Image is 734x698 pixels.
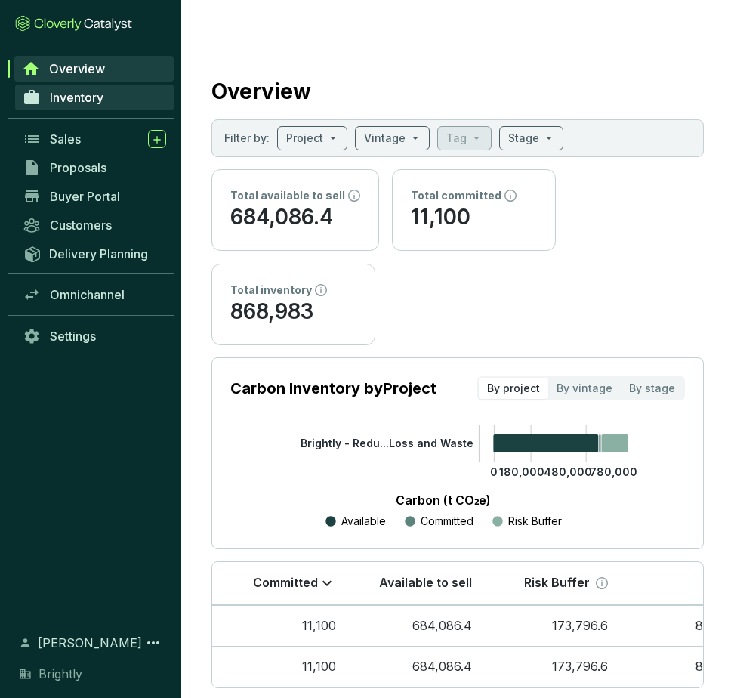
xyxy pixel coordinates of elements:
[446,131,467,146] p: Tag
[477,376,685,400] div: segmented control
[15,184,174,209] a: Buyer Portal
[212,605,348,647] td: 11,100
[230,203,360,232] p: 684,086.4
[421,514,473,529] p: Committed
[411,188,501,203] p: Total committed
[230,298,356,326] p: 868,983
[479,378,548,399] div: By project
[15,155,174,181] a: Proposals
[548,378,621,399] div: By vintage
[14,56,174,82] a: Overview
[499,465,544,478] tspan: 180,000
[253,575,318,591] p: Committed
[211,76,311,107] h2: Overview
[15,282,174,307] a: Omnichannel
[301,437,473,449] tspan: Brightly - Redu...Loss and Waste
[50,329,96,344] span: Settings
[341,514,386,529] p: Available
[484,646,620,687] td: 173,796.6
[50,160,106,175] span: Proposals
[230,378,436,399] p: Carbon Inventory by Project
[348,562,484,605] th: Available to sell
[348,605,484,647] td: 684,086.4
[621,378,683,399] div: By stage
[524,575,590,591] p: Risk Buffer
[15,323,174,349] a: Settings
[411,203,537,232] p: 11,100
[39,665,82,683] span: Brightly
[49,61,105,76] span: Overview
[15,241,174,266] a: Delivery Planning
[348,646,484,687] td: 684,086.4
[50,90,103,105] span: Inventory
[508,514,562,529] p: Risk Buffer
[490,465,498,478] tspan: 0
[230,188,345,203] p: Total available to sell
[50,287,125,302] span: Omnichannel
[253,491,633,509] p: Carbon (t CO₂e)
[50,218,112,233] span: Customers
[49,246,148,261] span: Delivery Planning
[224,131,270,146] p: Filter by:
[590,465,637,478] tspan: 780,000
[50,131,81,147] span: Sales
[212,646,348,687] td: 11,100
[230,283,312,298] p: Total inventory
[484,605,620,647] td: 173,796.6
[15,212,174,238] a: Customers
[544,465,592,478] tspan: 480,000
[15,126,174,152] a: Sales
[50,189,120,204] span: Buyer Portal
[15,85,174,110] a: Inventory
[38,634,142,652] span: [PERSON_NAME]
